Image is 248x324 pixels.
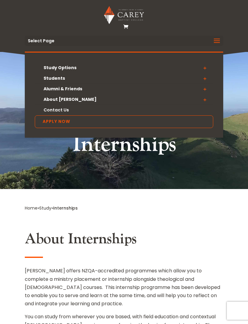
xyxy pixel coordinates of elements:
[25,130,223,162] h1: Internships
[35,105,213,115] a: Contact Us
[104,6,144,24] img: Carey Baptist College
[28,39,54,43] span: Select Page
[35,115,213,128] a: Apply Now
[25,205,38,211] a: Home
[25,230,223,251] h2: About Internships
[35,73,213,84] a: Students
[35,94,213,105] a: About [PERSON_NAME]
[25,267,220,307] span: [PERSON_NAME] offers NZQA-accredited programmes which allow you to complete a ministry placement ...
[25,205,78,211] span: » »
[53,205,78,211] span: Internships
[39,205,51,211] a: Study
[35,84,213,94] a: Alumni & Friends
[35,63,213,73] a: Study Options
